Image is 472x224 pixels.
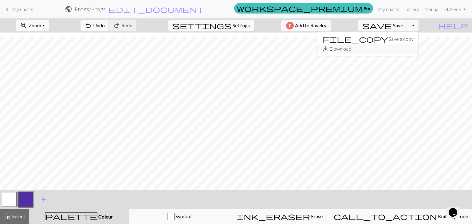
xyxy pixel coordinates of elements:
button: Colour [29,209,129,224]
span: Symbol [175,213,191,219]
button: Erase [229,209,330,224]
span: Undo [93,22,105,28]
span: undo [85,21,92,30]
button: Download [317,44,419,54]
span: Settings [233,22,250,29]
span: My charts [12,6,33,12]
span: settings [172,21,231,30]
i: Settings [172,22,231,29]
a: HiAlec8 [442,3,468,15]
button: Save a copy [317,34,419,44]
span: zoom_in [20,21,27,30]
span: edit_document [108,5,204,14]
span: Colour [97,214,113,219]
span: save_alt [322,44,329,53]
a: My charts [4,4,33,14]
button: Add to Ravelry [281,20,331,31]
span: highlight_alt [4,212,11,221]
span: Erase [310,213,323,219]
a: My charts [376,3,402,15]
span: file_copy [322,35,388,43]
span: Zoom [29,22,41,28]
span: Knitting mode [437,213,468,219]
span: public [65,5,72,14]
a: Library [402,3,422,15]
span: workspace_premium [237,4,362,13]
button: Symbol [129,209,230,224]
button: SettingsSettings [168,20,254,31]
span: ink_eraser [236,212,310,221]
span: help [439,21,468,30]
span: Select [11,213,25,219]
span: save [362,21,392,30]
button: Zoom [16,20,49,31]
iframe: chat widget [446,199,466,218]
a: Pro [234,3,373,14]
button: Undo [81,20,109,31]
span: Add to Ravelry [295,22,326,29]
img: Ravelry [286,22,294,29]
a: Manual [422,3,442,15]
h2: Frogs / Frogs [75,6,106,13]
span: keyboard_arrow_left [4,5,11,14]
span: add [40,195,47,204]
button: Knitting mode [330,209,472,224]
button: Save [358,20,407,31]
span: call_to_action [334,212,437,221]
span: Save [393,22,403,28]
span: palette [45,212,97,221]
